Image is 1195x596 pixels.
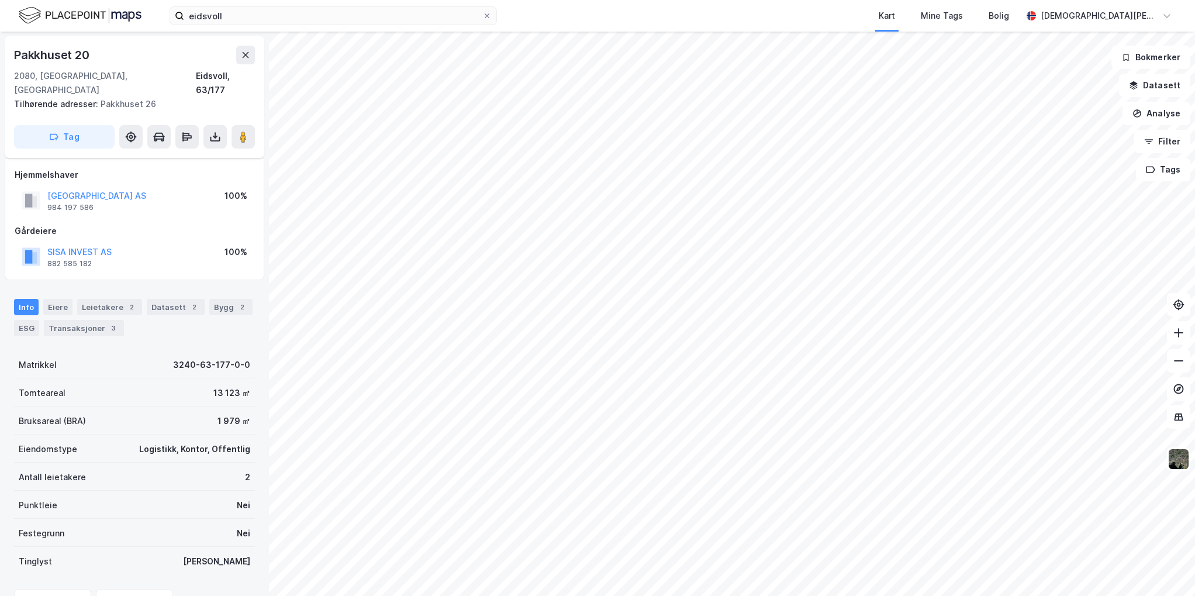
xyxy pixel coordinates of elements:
div: Leietakere [77,299,142,315]
div: 882 585 182 [47,259,92,268]
button: Bokmerker [1111,46,1190,69]
div: Bruksareal (BRA) [19,414,86,428]
div: Pakkhuset 26 [14,97,246,111]
div: 984 197 586 [47,203,94,212]
button: Analyse [1123,102,1190,125]
div: Antall leietakere [19,470,86,484]
div: 100% [225,189,247,203]
div: Bolig [989,9,1009,23]
div: 2080, [GEOGRAPHIC_DATA], [GEOGRAPHIC_DATA] [14,69,196,97]
div: 3 [108,322,119,334]
div: 2 [245,470,250,484]
button: Filter [1134,130,1190,153]
div: Eidsvoll, 63/177 [196,69,255,97]
div: Transaksjoner [44,320,124,336]
div: Matrikkel [19,358,57,372]
div: Hjemmelshaver [15,168,254,182]
div: 13 123 ㎡ [213,386,250,400]
iframe: Chat Widget [1137,540,1195,596]
div: Datasett [147,299,205,315]
div: 2 [236,301,248,313]
div: 100% [225,245,247,259]
div: 2 [188,301,200,313]
div: 3240-63-177-0-0 [173,358,250,372]
div: Nei [237,498,250,512]
div: Pakkhuset 20 [14,46,92,64]
span: Tilhørende adresser: [14,99,101,109]
div: Nei [237,526,250,540]
div: Festegrunn [19,526,64,540]
div: Mine Tags [921,9,963,23]
div: Kart [879,9,895,23]
div: ESG [14,320,39,336]
div: [DEMOGRAPHIC_DATA][PERSON_NAME] [1041,9,1158,23]
img: logo.f888ab2527a4732fd821a326f86c7f29.svg [19,5,141,26]
div: Bygg [209,299,253,315]
div: Eiendomstype [19,442,77,456]
div: Tinglyst [19,554,52,569]
button: Datasett [1119,74,1190,97]
button: Tags [1136,158,1190,181]
button: Tag [14,125,115,149]
div: 2 [126,301,137,313]
div: 1 979 ㎡ [217,414,250,428]
div: Logistikk, Kontor, Offentlig [139,442,250,456]
div: Info [14,299,39,315]
div: Tomteareal [19,386,65,400]
input: Søk på adresse, matrikkel, gårdeiere, leietakere eller personer [184,7,482,25]
div: [PERSON_NAME] [183,554,250,569]
div: Eiere [43,299,72,315]
div: Punktleie [19,498,57,512]
img: 9k= [1168,448,1190,470]
div: Gårdeiere [15,224,254,238]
